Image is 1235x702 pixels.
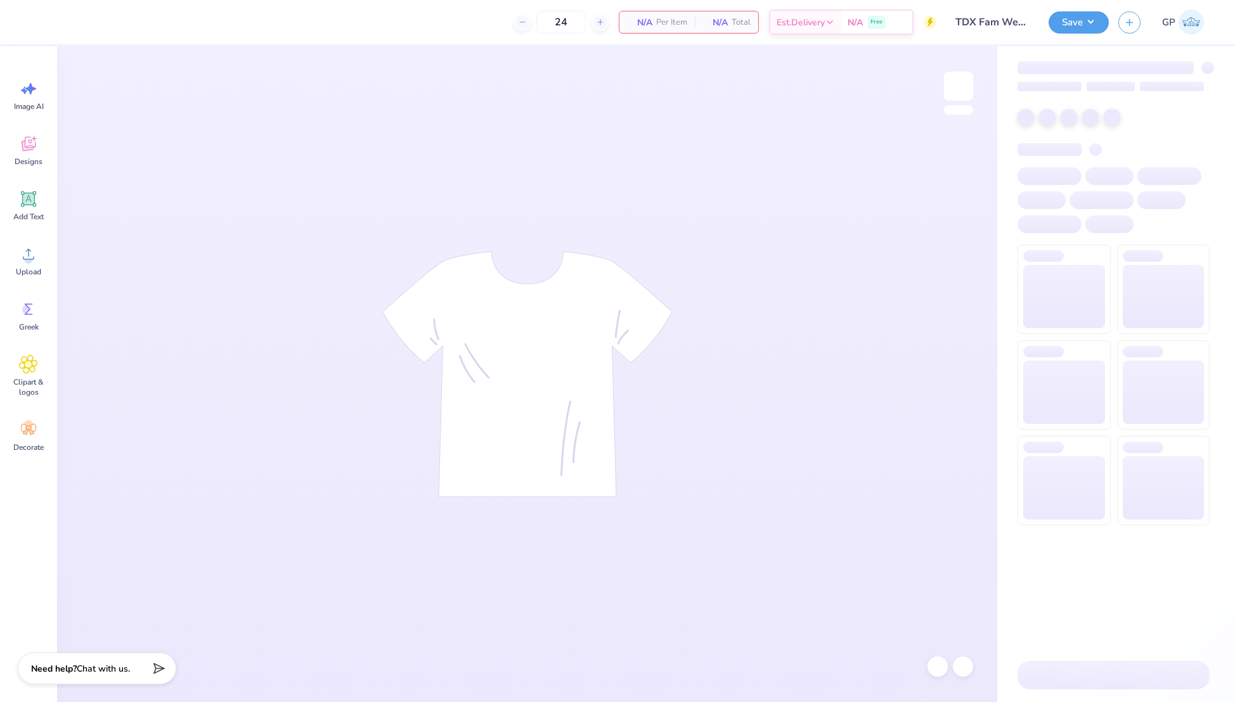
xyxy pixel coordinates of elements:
img: tee-skeleton.svg [382,251,673,497]
a: GP [1156,10,1210,35]
button: Save [1049,11,1109,34]
span: Est. Delivery [777,16,825,29]
input: – – [536,11,586,34]
span: Image AI [14,101,44,112]
span: N/A [702,16,728,29]
span: Free [870,18,883,27]
span: Greek [19,322,39,332]
span: Total [732,16,751,29]
span: Clipart & logos [8,377,49,397]
span: Upload [16,267,41,277]
span: Chat with us. [77,663,130,675]
strong: Need help? [31,663,77,675]
span: Decorate [13,442,44,452]
span: N/A [848,16,863,29]
span: Per Item [656,16,687,29]
img: Gene Padilla [1179,10,1204,35]
input: Untitled Design [946,10,1039,35]
span: GP [1162,15,1175,30]
span: Add Text [13,212,44,222]
span: Designs [15,156,42,167]
span: N/A [627,16,652,29]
